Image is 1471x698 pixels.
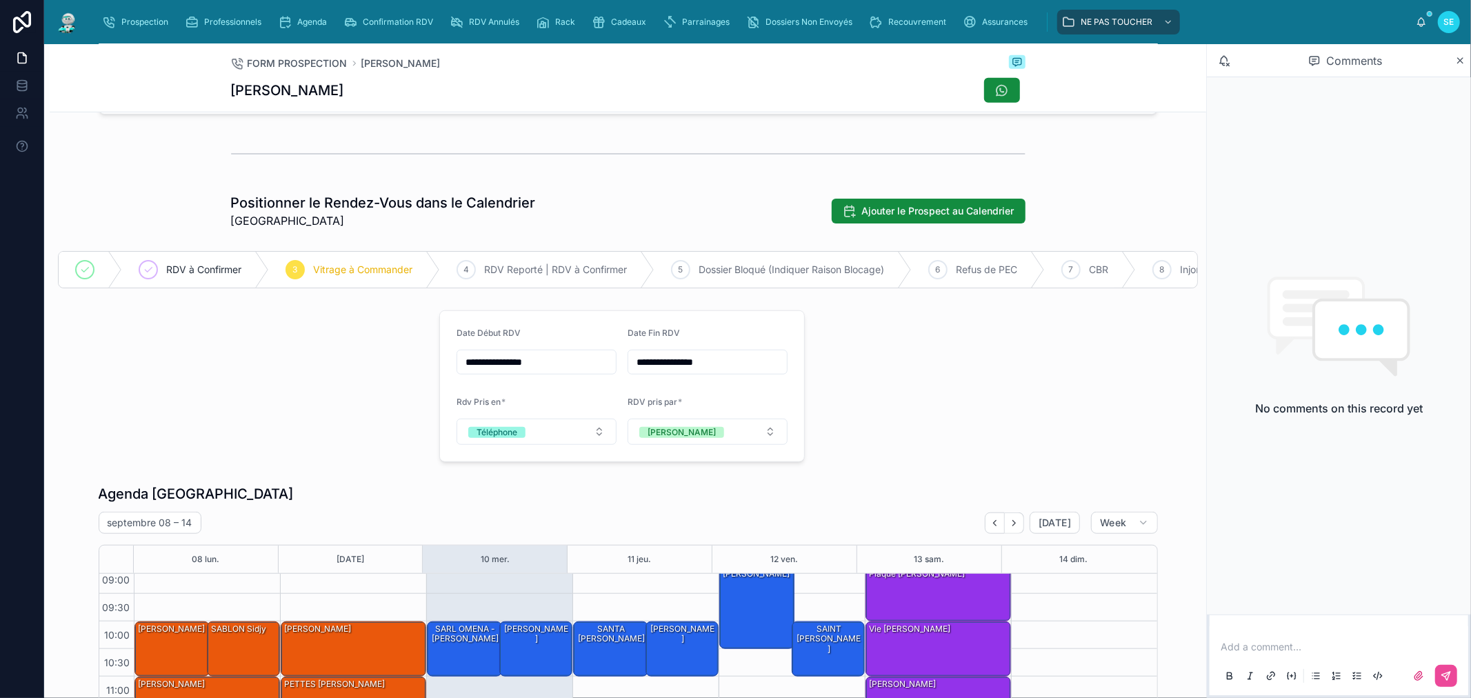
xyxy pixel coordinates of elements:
button: Select Button [628,419,788,445]
span: Rdv Pris en [457,397,501,407]
div: PETTES [PERSON_NAME] [283,678,387,690]
span: 8 [1160,264,1165,275]
button: Week [1091,512,1157,534]
button: [DATE] [1030,512,1080,534]
div: Vie [PERSON_NAME] [866,622,1010,676]
span: RDV Annulés [469,17,519,28]
a: Parrainages [659,10,739,34]
span: Recouvrement [888,17,946,28]
a: Recouvrement [865,10,956,34]
span: RDV pris par [628,397,677,407]
button: Ajouter le Prospect au Calendrier [832,199,1025,223]
button: Back [985,512,1005,534]
div: [PERSON_NAME] [648,427,716,438]
a: Cadeaux [588,10,656,34]
a: Professionnels [181,10,271,34]
span: NE PAS TOUCHER [1081,17,1152,28]
button: 12 ven. [770,546,798,573]
a: Agenda [274,10,337,34]
span: Cadeaux [611,17,646,28]
span: 11:00 [103,684,134,696]
span: Parrainages [682,17,730,28]
span: Injonction à Faire [1180,263,1257,277]
div: [PERSON_NAME] [868,678,938,690]
div: scrollable content [91,7,1416,37]
div: [PERSON_NAME] [720,567,794,648]
span: Professionnels [204,17,261,28]
a: Dossiers Non Envoyés [742,10,862,34]
div: [PERSON_NAME] [283,623,353,635]
a: Prospection [98,10,178,34]
button: [DATE] [337,546,364,573]
a: [PERSON_NAME] [361,57,441,70]
span: Date Début RDV [457,328,521,338]
span: 09:00 [99,574,134,586]
span: 6 [936,264,941,275]
span: 09:30 [99,601,134,613]
a: RDV Annulés [446,10,529,34]
div: SAINT [PERSON_NAME] [792,622,864,676]
div: [PERSON_NAME] [137,678,207,690]
button: 10 mer. [481,546,510,573]
span: [GEOGRAPHIC_DATA] [231,212,536,229]
div: Plaque [PERSON_NAME] [866,567,1010,621]
span: 5 [679,264,683,275]
div: [PERSON_NAME] [646,622,718,676]
div: [PERSON_NAME] [722,568,792,580]
a: FORM PROSPECTION [231,57,348,70]
div: SARL OMENA - [PERSON_NAME] [428,622,502,676]
div: [PERSON_NAME] [135,622,210,676]
div: [PERSON_NAME] [137,623,207,635]
span: FORM PROSPECTION [248,57,348,70]
span: Vitrage à Commander [313,263,412,277]
div: SAINT [PERSON_NAME] [794,623,863,655]
span: Assurances [982,17,1028,28]
a: Assurances [959,10,1037,34]
span: 10:30 [101,657,134,668]
span: 4 [463,264,469,275]
div: [PERSON_NAME] [500,622,572,676]
img: App logo [55,11,80,33]
span: Comments [1326,52,1382,69]
span: [DATE] [1039,517,1071,529]
h1: Agenda [GEOGRAPHIC_DATA] [99,484,294,503]
button: 14 dim. [1060,546,1088,573]
span: Agenda [297,17,327,28]
span: Prospection [121,17,168,28]
a: NE PAS TOUCHER [1057,10,1180,34]
span: Rack [555,17,575,28]
span: Dossier Bloqué (Indiquer Raison Blocage) [699,263,884,277]
span: 7 [1069,264,1074,275]
button: 08 lun. [192,546,219,573]
span: 3 [293,264,298,275]
span: CBR [1089,263,1108,277]
button: 11 jeu. [628,546,652,573]
span: Week [1100,517,1126,529]
span: RDV à Confirmer [166,263,241,277]
button: 13 sam. [914,546,944,573]
button: Select Button [457,419,617,445]
div: Téléphone [477,427,517,438]
span: Dossiers Non Envoyés [765,17,852,28]
span: Refus de PEC [956,263,1017,277]
h2: septembre 08 – 14 [108,516,192,530]
span: RDV Reporté | RDV à Confirmer [484,263,627,277]
span: Date Fin RDV [628,328,680,338]
div: SABLON Sidjy [210,623,268,635]
span: Confirmation RDV [363,17,433,28]
span: SE [1444,17,1454,28]
div: Plaque [PERSON_NAME] [868,568,967,580]
h1: Positionner le Rendez-Vous dans le Calendrier [231,193,536,212]
span: 10:00 [101,629,134,641]
div: SANTA [PERSON_NAME] [576,623,648,646]
a: Rack [532,10,585,34]
div: [PERSON_NAME] [502,623,571,646]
